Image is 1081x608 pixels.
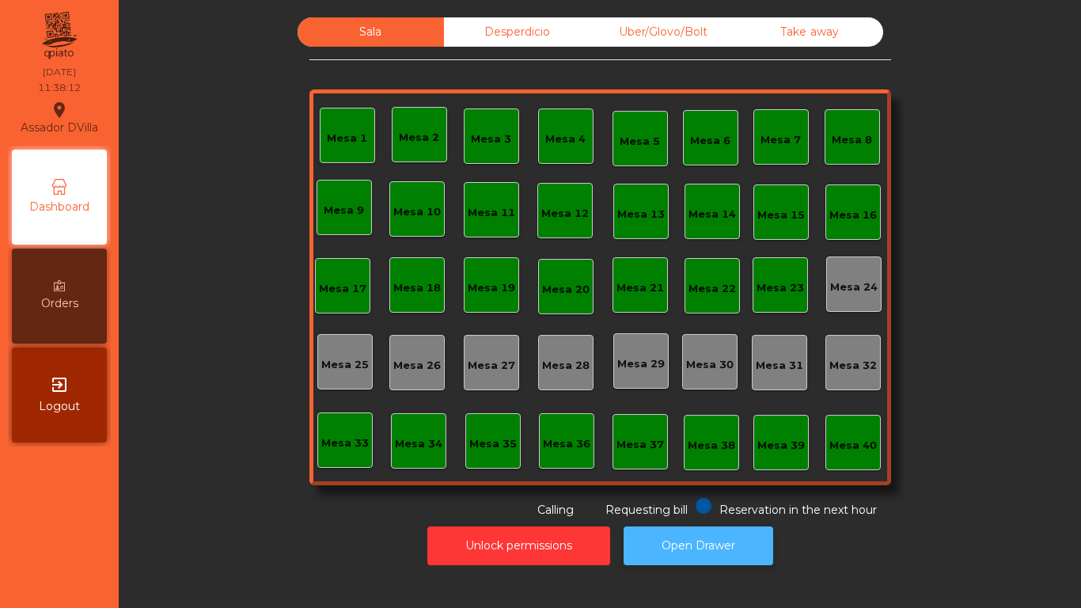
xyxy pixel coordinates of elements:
[321,357,369,373] div: Mesa 25
[537,503,574,517] span: Calling
[737,17,883,47] div: Take away
[829,358,877,374] div: Mesa 32
[590,17,737,47] div: Uber/Glovo/Bolt
[620,134,660,150] div: Mesa 5
[757,207,805,223] div: Mesa 15
[40,8,78,63] img: qpiato
[617,356,665,372] div: Mesa 29
[38,81,81,95] div: 11:38:12
[399,130,439,146] div: Mesa 2
[29,199,89,215] span: Dashboard
[41,295,78,312] span: Orders
[393,204,441,220] div: Mesa 10
[319,281,366,297] div: Mesa 17
[50,375,69,394] i: exit_to_app
[321,435,369,451] div: Mesa 33
[543,436,590,452] div: Mesa 36
[468,205,515,221] div: Mesa 11
[686,357,734,373] div: Mesa 30
[444,17,590,47] div: Desperdicio
[21,98,98,138] div: Assador DVilla
[688,281,736,297] div: Mesa 22
[830,279,878,295] div: Mesa 24
[43,65,76,79] div: [DATE]
[542,358,590,374] div: Mesa 28
[541,206,589,222] div: Mesa 12
[617,207,665,222] div: Mesa 13
[688,207,736,222] div: Mesa 14
[616,437,664,453] div: Mesa 37
[719,503,877,517] span: Reservation in the next hour
[324,203,364,218] div: Mesa 9
[829,438,877,454] div: Mesa 40
[760,132,801,148] div: Mesa 7
[327,131,367,146] div: Mesa 1
[468,280,515,296] div: Mesa 19
[688,438,735,454] div: Mesa 38
[39,398,80,415] span: Logout
[757,438,805,454] div: Mesa 39
[757,280,804,296] div: Mesa 23
[829,207,877,223] div: Mesa 16
[469,436,517,452] div: Mesa 35
[690,133,730,149] div: Mesa 6
[471,131,511,147] div: Mesa 3
[393,280,441,296] div: Mesa 18
[756,358,803,374] div: Mesa 31
[545,131,586,147] div: Mesa 4
[50,101,69,120] i: location_on
[393,358,441,374] div: Mesa 26
[624,526,773,565] button: Open Drawer
[605,503,688,517] span: Requesting bill
[542,282,590,298] div: Mesa 20
[427,526,610,565] button: Unlock permissions
[298,17,444,47] div: Sala
[616,280,664,296] div: Mesa 21
[468,358,515,374] div: Mesa 27
[395,436,442,452] div: Mesa 34
[832,132,872,148] div: Mesa 8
